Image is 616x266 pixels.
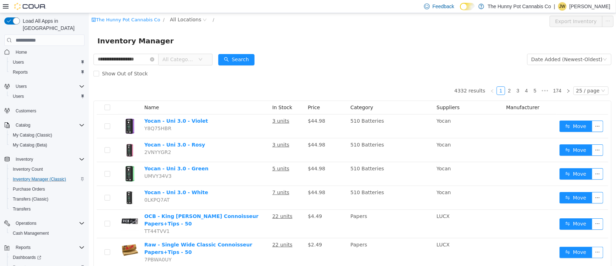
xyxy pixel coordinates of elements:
[55,136,82,142] span: 2VNYYGR2
[1,218,87,228] button: Operations
[10,131,55,139] a: My Catalog (Classic)
[10,185,85,193] span: Purchase Orders
[10,58,62,63] span: Show Out of Stock
[503,205,514,217] button: icon: ellipsis
[471,107,503,119] button: icon: swapMove
[13,132,52,138] span: My Catalog (Classic)
[1,106,87,116] button: Customers
[32,104,50,122] img: Yocan - Uni 3.0 - Violet hero shot
[13,196,48,202] span: Transfers (Classic)
[183,153,200,158] u: 5 units
[10,175,85,183] span: Inventory Manager (Classic)
[425,73,433,82] li: 3
[16,49,27,55] span: Home
[10,58,85,66] span: Users
[219,91,231,97] span: Price
[55,215,81,221] span: TT44TVV1
[442,74,450,81] a: 5
[124,4,125,9] span: /
[450,73,462,82] span: •••
[503,179,514,190] button: icon: ellipsis
[558,2,567,11] div: Jaelin Williams
[450,73,462,82] li: Next 5 Pages
[259,101,345,125] td: 510 Batteries
[13,255,41,260] span: Dashboards
[55,244,83,249] span: 7PBWA0UY
[442,73,450,82] li: 5
[13,230,49,236] span: Cash Management
[7,204,87,214] button: Transfers
[7,252,87,262] a: Dashboards
[259,173,345,197] td: 510 Batteries
[13,121,33,129] button: Catalog
[16,220,37,226] span: Operations
[554,2,555,11] p: |
[7,91,87,101] button: Users
[13,155,36,164] button: Inventory
[13,243,85,252] span: Reports
[55,160,83,166] span: UMVY34V3
[61,44,65,48] i: icon: close-circle
[13,69,28,75] span: Reports
[81,2,112,10] span: All Locations
[10,205,85,213] span: Transfers
[14,3,46,10] img: Cova
[74,4,76,9] span: /
[10,175,69,183] a: Inventory Manager (Classic)
[559,2,565,11] span: JW
[32,128,50,146] img: Yocan - Uni 3.0 - Rosy hero shot
[443,41,514,52] div: Date Added (Newest-Oldest)
[16,122,30,128] span: Catalog
[503,155,514,166] button: icon: ellipsis
[183,229,204,234] u: 22 units
[10,58,27,66] a: Users
[488,2,551,11] p: The Hunny Pot Cannabis Co
[32,199,50,217] img: OCB - King Slim Connoisseur Papers+Tips - 50 hero shot
[7,184,87,194] button: Purchase Orders
[183,91,203,97] span: In Stock
[348,91,371,97] span: Suppliers
[55,105,119,111] a: Yocan - Uni 3.0 - Violet
[10,229,52,238] a: Cash Management
[460,3,475,10] input: Dark Mode
[433,73,442,82] li: 4
[503,131,514,143] button: icon: ellipsis
[55,129,116,134] a: Yocan - Uni 3.0 - Rosy
[16,156,33,162] span: Inventory
[10,205,33,213] a: Transfers
[13,186,45,192] span: Purchase Orders
[365,73,396,82] li: 4332 results
[183,200,204,206] u: 22 units
[475,73,484,82] li: Next Page
[219,176,236,182] span: $44.98
[13,166,43,172] span: Inventory Count
[13,219,39,228] button: Operations
[471,155,503,166] button: icon: swapMove
[399,73,408,82] li: Previous Page
[13,82,30,91] button: Users
[55,153,119,158] a: Yocan - Uni 3.0 - Green
[348,176,362,182] span: Yocan
[10,185,48,193] a: Purchase Orders
[262,91,284,97] span: Category
[219,229,233,234] span: $2.49
[10,141,85,149] span: My Catalog (Beta)
[569,2,610,11] p: [PERSON_NAME]
[461,2,514,14] button: Export Inventory
[10,165,85,174] span: Inventory Count
[2,4,7,9] i: icon: shop
[13,206,31,212] span: Transfers
[7,228,87,238] button: Cash Management
[20,17,85,32] span: Load All Apps in [GEOGRAPHIC_DATA]
[259,197,345,225] td: Papers
[10,229,85,238] span: Cash Management
[10,68,85,76] span: Reports
[259,149,345,173] td: 510 Batteries
[348,129,362,134] span: Yocan
[13,243,33,252] button: Reports
[13,176,66,182] span: Inventory Manager (Classic)
[471,179,503,190] button: icon: swapMove
[16,84,27,89] span: Users
[16,245,31,250] span: Reports
[348,153,362,158] span: Yocan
